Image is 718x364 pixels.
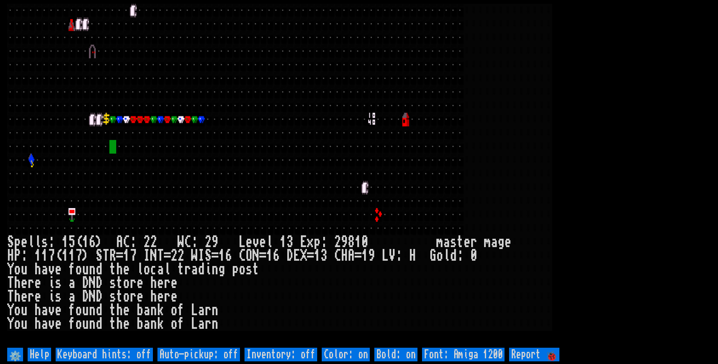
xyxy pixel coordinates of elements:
div: u [82,317,89,331]
div: e [123,317,130,331]
div: t [109,317,116,331]
div: p [232,263,239,276]
div: i [48,276,55,290]
div: = [307,249,314,263]
div: 9 [341,235,348,249]
div: p [14,235,21,249]
div: 7 [130,249,137,263]
div: I [143,249,150,263]
div: L [191,317,198,331]
div: ( [75,235,82,249]
div: u [82,303,89,317]
div: = [212,249,218,263]
div: a [443,235,450,249]
div: x [307,235,314,249]
div: h [116,317,123,331]
div: I [198,249,205,263]
div: h [116,263,123,276]
div: m [484,235,491,249]
div: u [21,263,28,276]
div: 1 [82,235,89,249]
div: t [109,303,116,317]
div: C [184,235,191,249]
div: D [82,276,89,290]
div: n [212,263,218,276]
div: W [191,249,198,263]
div: = [355,249,361,263]
div: u [21,317,28,331]
div: k [157,303,164,317]
div: e [34,276,41,290]
div: o [75,263,82,276]
div: D [82,290,89,303]
div: o [75,317,82,331]
div: o [123,276,130,290]
div: v [48,263,55,276]
div: o [123,290,130,303]
div: t [252,263,259,276]
div: 6 [273,249,280,263]
div: 1 [34,249,41,263]
div: h [14,276,21,290]
div: d [96,303,103,317]
div: o [239,263,246,276]
div: 2 [205,235,212,249]
div: 1 [218,249,225,263]
div: O [246,249,252,263]
div: L [382,249,389,263]
div: e [55,263,62,276]
div: 2 [178,249,184,263]
div: e [464,235,470,249]
div: 1 [62,235,69,249]
div: e [157,290,164,303]
div: e [171,276,178,290]
div: o [14,303,21,317]
div: a [198,303,205,317]
input: Help [28,348,51,361]
div: 7 [75,249,82,263]
div: e [21,235,28,249]
div: 3 [321,249,327,263]
div: o [14,263,21,276]
div: t [109,263,116,276]
div: f [178,317,184,331]
div: r [164,290,171,303]
div: g [218,263,225,276]
div: f [69,263,75,276]
div: C [123,235,130,249]
div: 9 [368,249,375,263]
div: u [21,303,28,317]
div: D [287,249,293,263]
div: 6 [225,249,232,263]
div: 8 [348,235,355,249]
div: o [171,303,178,317]
div: E [293,249,300,263]
div: e [259,235,266,249]
div: A [116,235,123,249]
div: r [28,290,34,303]
div: e [55,303,62,317]
div: C [334,249,341,263]
div: e [171,290,178,303]
div: o [436,249,443,263]
div: s [55,290,62,303]
div: h [34,317,41,331]
input: Bold: on [374,348,417,361]
div: m [436,235,443,249]
div: a [41,317,48,331]
div: S [205,249,212,263]
div: n [212,303,218,317]
div: T [7,290,14,303]
div: p [314,235,321,249]
div: 1 [41,249,48,263]
div: f [178,303,184,317]
div: S [96,249,103,263]
div: 0 [470,249,477,263]
div: o [14,317,21,331]
div: c [150,263,157,276]
div: D [96,290,103,303]
div: : [457,249,464,263]
div: T [157,249,164,263]
div: d [96,317,103,331]
div: d [450,249,457,263]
